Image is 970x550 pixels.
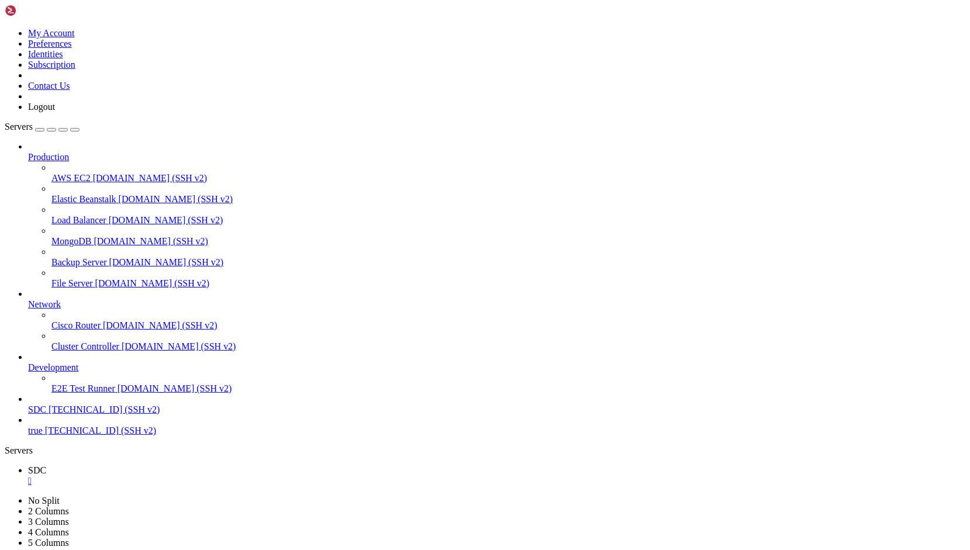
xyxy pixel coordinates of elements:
[103,320,218,330] span: [DOMAIN_NAME] (SSH v2)
[51,236,965,247] a: MongoDB [DOMAIN_NAME] (SSH v2)
[51,173,91,183] span: AWS EC2
[5,445,965,456] div: Servers
[51,257,965,268] a: Backup Server [DOMAIN_NAME] (SSH v2)
[28,141,965,289] li: Production
[5,94,818,104] x-row: Usage of /: 80.3% of 98.05GB Users logged in: 0
[28,415,965,436] li: true [TECHNICAL_ID] (SSH v2)
[28,517,69,527] a: 3 Columns
[5,273,818,283] x-row: see /var/log/unattended-upgrades/unattended-upgrades.log
[51,215,965,226] a: Load Balancer [DOMAIN_NAME] (SSH v2)
[51,310,965,331] li: Cisco Router [DOMAIN_NAME] (SSH v2)
[51,278,965,289] a: File Server [DOMAIN_NAME] (SSH v2)
[28,60,75,70] a: Subscription
[28,289,965,352] li: Network
[51,320,965,331] a: Cisco Router [DOMAIN_NAME] (SSH v2)
[5,263,818,273] x-row: 1 updates could not be installed automatically. For more details,
[5,174,818,184] x-row: To see these additional updates run: apt list --upgradable
[28,39,72,49] a: Preferences
[51,173,965,184] a: AWS EC2 [DOMAIN_NAME] (SSH v2)
[51,383,115,393] span: E2E Test Runner
[28,404,46,414] span: SDC
[51,194,965,205] a: Elastic Beanstalk [DOMAIN_NAME] (SSH v2)
[94,236,208,246] span: [DOMAIN_NAME] (SSH v2)
[28,152,965,162] a: Production
[28,28,75,38] a: My Account
[5,233,818,243] x-row: Run 'do-release-upgrade' to upgrade to it.
[51,278,93,288] span: File Server
[28,538,69,548] a: 5 Columns
[5,5,72,16] img: Shellngn
[28,404,965,415] a: SDC [TECHNICAL_ID] (SSH v2)
[49,404,160,414] span: [TECHNICAL_ID] (SSH v2)
[5,144,818,154] x-row: Expanded Security Maintenance for Applications is not enabled.
[5,84,818,94] x-row: System load: 0.72 Processes: 258
[51,215,106,225] span: Load Balancer
[109,215,223,225] span: [DOMAIN_NAME] (SSH v2)
[5,203,818,213] x-row: Learn more about enabling ESM Apps service at [URL][DOMAIN_NAME]
[5,122,80,132] a: Servers
[5,164,818,174] x-row: 12 updates can be applied immediately.
[28,426,965,436] a: true [TECHNICAL_ID] (SSH v2)
[5,44,818,54] x-row: * Support: [URL][DOMAIN_NAME]
[28,299,965,310] a: Network
[51,268,965,289] li: File Server [DOMAIN_NAME] (SSH v2)
[28,465,965,486] a: SDC
[28,496,60,506] a: No Split
[28,299,61,309] span: Network
[28,49,63,59] a: Identities
[119,194,233,204] span: [DOMAIN_NAME] (SSH v2)
[5,5,818,15] x-row: Welcome to Ubuntu 22.04.5 LTS (GNU/Linux 5.15.0-140-generic x86_64)
[28,81,70,91] a: Contact Us
[5,34,818,44] x-row: * Management: [URL][DOMAIN_NAME]
[51,194,116,204] span: Elastic Beanstalk
[28,102,55,112] a: Logout
[28,465,46,475] span: SDC
[5,223,818,233] x-row: New release '24.04.3 LTS' available.
[51,205,965,226] li: Load Balancer [DOMAIN_NAME] (SSH v2)
[109,257,224,267] span: [DOMAIN_NAME] (SSH v2)
[28,394,965,415] li: SDC [TECHNICAL_ID] (SSH v2)
[45,426,156,435] span: [TECHNICAL_ID] (SSH v2)
[51,257,107,267] span: Backup Server
[28,426,43,435] span: true
[93,173,208,183] span: [DOMAIN_NAME] (SSH v2)
[95,278,210,288] span: [DOMAIN_NAME] (SSH v2)
[51,247,965,268] li: Backup Server [DOMAIN_NAME] (SSH v2)
[51,320,101,330] span: Cisco Router
[28,352,965,394] li: Development
[5,303,818,313] x-row: Welcome to Alibaba Cloud Elastic Compute Service !
[51,184,965,205] li: Elastic Beanstalk [DOMAIN_NAME] (SSH v2)
[51,331,965,352] li: Cluster Controller [DOMAIN_NAME] (SSH v2)
[5,333,818,343] x-row: [PERSON_NAME]@iZl4v8ptwcx20uqzkuwxonZ:~$
[28,362,78,372] span: Development
[51,162,965,184] li: AWS EC2 [DOMAIN_NAME] (SSH v2)
[51,373,965,394] li: E2E Test Runner [DOMAIN_NAME] (SSH v2)
[28,362,965,373] a: Development
[5,323,818,333] x-row: Last login: [DATE] from [TECHNICAL_ID]
[5,114,818,124] x-row: Swap usage: 0%
[51,383,965,394] a: E2E Test Runner [DOMAIN_NAME] (SSH v2)
[5,193,818,203] x-row: 8 additional security updates can be applied with ESM Apps.
[122,341,236,351] span: [DOMAIN_NAME] (SSH v2)
[28,506,69,516] a: 2 Columns
[5,25,818,34] x-row: * Documentation: [URL][DOMAIN_NAME]
[28,527,69,537] a: 4 Columns
[5,64,818,74] x-row: System information as of [DATE]
[5,104,818,114] x-row: Memory usage: 29% IPv4 address for eth0: [TECHNICAL_ID]
[51,341,119,351] span: Cluster Controller
[28,476,965,486] a: 
[51,226,965,247] li: MongoDB [DOMAIN_NAME] (SSH v2)
[28,152,69,162] span: Production
[51,341,965,352] a: Cluster Controller [DOMAIN_NAME] (SSH v2)
[163,333,167,343] div: (32, 33)
[118,383,232,393] span: [DOMAIN_NAME] (SSH v2)
[51,236,91,246] span: MongoDB
[5,122,33,132] span: Servers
